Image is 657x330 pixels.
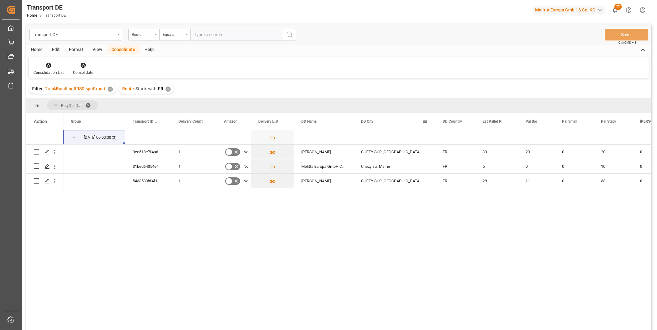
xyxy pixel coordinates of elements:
div: FR [435,145,475,159]
button: open menu [29,29,122,40]
div: Press SPACE to select this row. [26,130,63,145]
input: Type to search [190,29,283,40]
a: Home [27,13,37,18]
div: Chezy sur Marne [354,159,435,173]
span: Ctrl/CMD + S [618,40,636,45]
div: 33 [594,174,633,188]
div: ✕ [108,87,113,92]
span: Amazon [224,119,238,124]
div: CHEZY SUR [GEOGRAPHIC_DATA] [354,145,435,159]
span: TruckBundlingRRSDispoExport [45,86,105,91]
span: No [243,174,248,188]
div: [DATE] 00:00:00 [84,130,111,145]
div: Melitta Europa GmbH & Co. KG [533,6,605,15]
div: Equals [163,30,184,37]
span: Delivery List [258,119,278,124]
div: Route [132,30,153,37]
span: Transport ID Logward [133,119,158,124]
div: FR [435,174,475,188]
span: DD Country [443,119,462,124]
div: 5433539bf4f1 [125,174,171,188]
div: 0 [555,145,594,159]
button: Save [605,29,648,40]
div: [PERSON_NAME] [294,174,354,188]
button: open menu [128,29,159,40]
span: Delivery Count [178,119,203,124]
span: Est Pallet Pl [483,119,502,124]
span: FR [158,86,163,91]
span: 22 [614,4,622,10]
div: Edit [47,45,64,55]
span: Route [122,86,134,91]
div: Consolidate [107,45,140,55]
div: 5 [475,159,518,173]
button: Help Center [622,3,636,17]
div: Help [140,45,158,55]
div: 11 [518,174,555,188]
div: Transport DE [27,3,66,12]
div: Action [34,119,47,124]
div: 3ec518c7f4a6 [125,145,171,159]
div: Press SPACE to select this row. [26,159,63,174]
span: Pal Stack [601,119,616,124]
div: 1 [171,159,217,173]
button: search button [283,29,296,40]
div: FR [435,159,475,173]
span: Group [71,119,81,124]
span: Filter : [32,86,45,91]
span: Pal Small [562,119,577,124]
span: DD City [361,119,373,124]
div: 28 [475,174,518,188]
span: DD Name [301,119,316,124]
button: Melitta Europa GmbH & Co. KG [533,4,608,16]
button: open menu [159,29,190,40]
div: Transport DE [33,30,115,38]
div: Home [26,45,47,55]
div: 23 [518,145,555,159]
div: 31bed64054e4 [125,159,171,173]
div: ✕ [165,87,171,92]
div: Press SPACE to select this row. [26,174,63,188]
div: 0 [555,159,594,173]
span: Req Del Dat [61,103,82,108]
div: View [88,45,107,55]
div: 20 [594,145,633,159]
div: 0 [518,159,555,173]
div: 1 [171,145,217,159]
div: Consolidate [73,70,93,75]
span: Pal Big [526,119,537,124]
span: (3) [112,130,117,145]
span: No [243,145,248,159]
span: Starts with [135,86,157,91]
span: No [243,159,248,174]
div: 1 [171,174,217,188]
div: 10 [594,159,633,173]
div: Consolidation List [33,70,64,75]
div: 0 [555,174,594,188]
div: Melitta Europa GmbH Co. KG [294,159,354,173]
div: CHEZY SUR [GEOGRAPHIC_DATA] [354,174,435,188]
div: Press SPACE to select this row. [26,145,63,159]
div: [PERSON_NAME] [294,145,354,159]
div: 33 [475,145,518,159]
div: Format [64,45,88,55]
button: show 22 new notifications [608,3,622,17]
